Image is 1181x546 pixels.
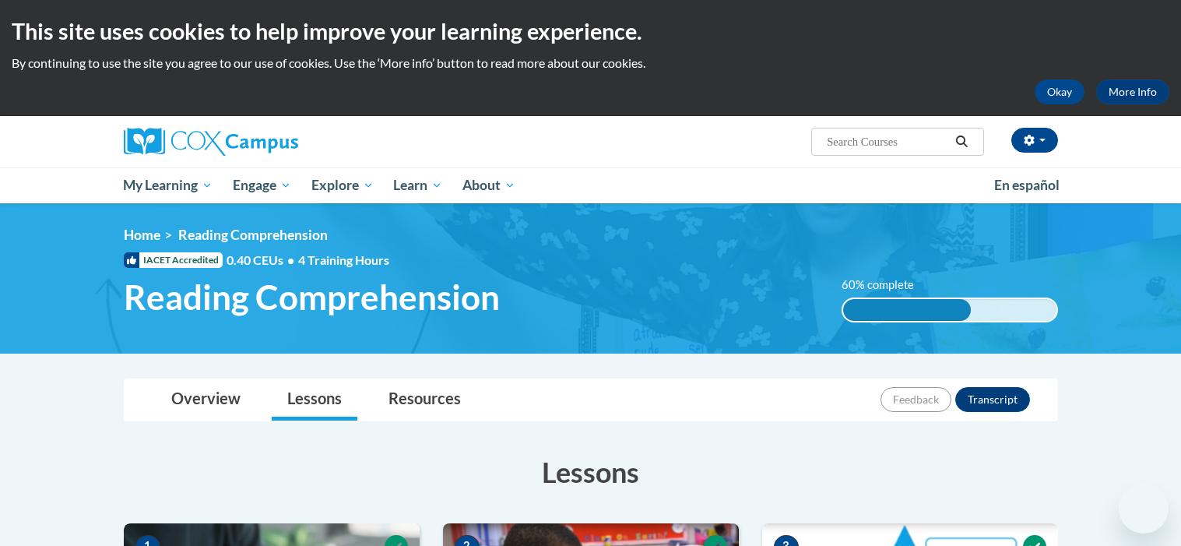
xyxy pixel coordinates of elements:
[393,176,442,195] span: Learn
[452,167,525,203] a: About
[287,252,294,267] span: •
[880,387,951,412] button: Feedback
[950,132,973,151] button: Search
[124,128,420,156] a: Cox Campus
[825,132,950,151] input: Search Courses
[842,277,931,294] label: 60% complete
[301,167,384,203] a: Explore
[994,177,1060,193] span: En español
[227,252,298,269] span: 0.40 CEUs
[984,169,1070,202] a: En español
[223,167,301,203] a: Engage
[124,453,1058,491] h3: Lessons
[272,379,357,421] a: Lessons
[1011,128,1058,153] button: Account Settings
[178,227,328,243] span: Reading Comprehension
[1035,79,1084,104] button: Okay
[156,379,256,421] a: Overview
[311,176,374,195] span: Explore
[298,252,389,267] span: 4 Training Hours
[124,227,160,243] a: Home
[1119,484,1169,534] iframe: Button to launch messaging window
[843,299,971,321] div: 60% complete
[383,167,452,203] a: Learn
[462,176,515,195] span: About
[100,167,1081,203] div: Main menu
[124,252,223,268] span: IACET Accredited
[12,55,1169,72] p: By continuing to use the site you agree to our use of cookies. Use the ‘More info’ button to read...
[1096,79,1169,104] a: More Info
[955,387,1030,412] button: Transcript
[373,379,476,421] a: Resources
[124,128,298,156] img: Cox Campus
[114,167,223,203] a: My Learning
[123,176,213,195] span: My Learning
[124,277,500,318] span: Reading Comprehension
[233,176,291,195] span: Engage
[12,16,1169,47] h2: This site uses cookies to help improve your learning experience.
